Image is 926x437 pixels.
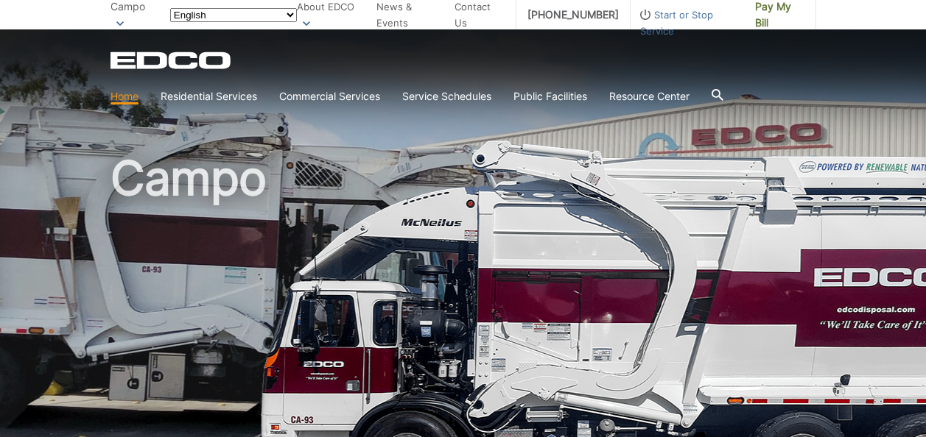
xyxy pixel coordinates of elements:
[161,88,257,104] a: Residential Services
[111,51,233,69] a: EDCD logo. Return to the homepage.
[513,88,587,104] a: Public Facilities
[279,88,380,104] a: Commercial Services
[402,88,491,104] a: Service Schedules
[111,88,138,104] a: Home
[170,8,297,22] select: Select a language
[609,88,690,104] a: Resource Center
